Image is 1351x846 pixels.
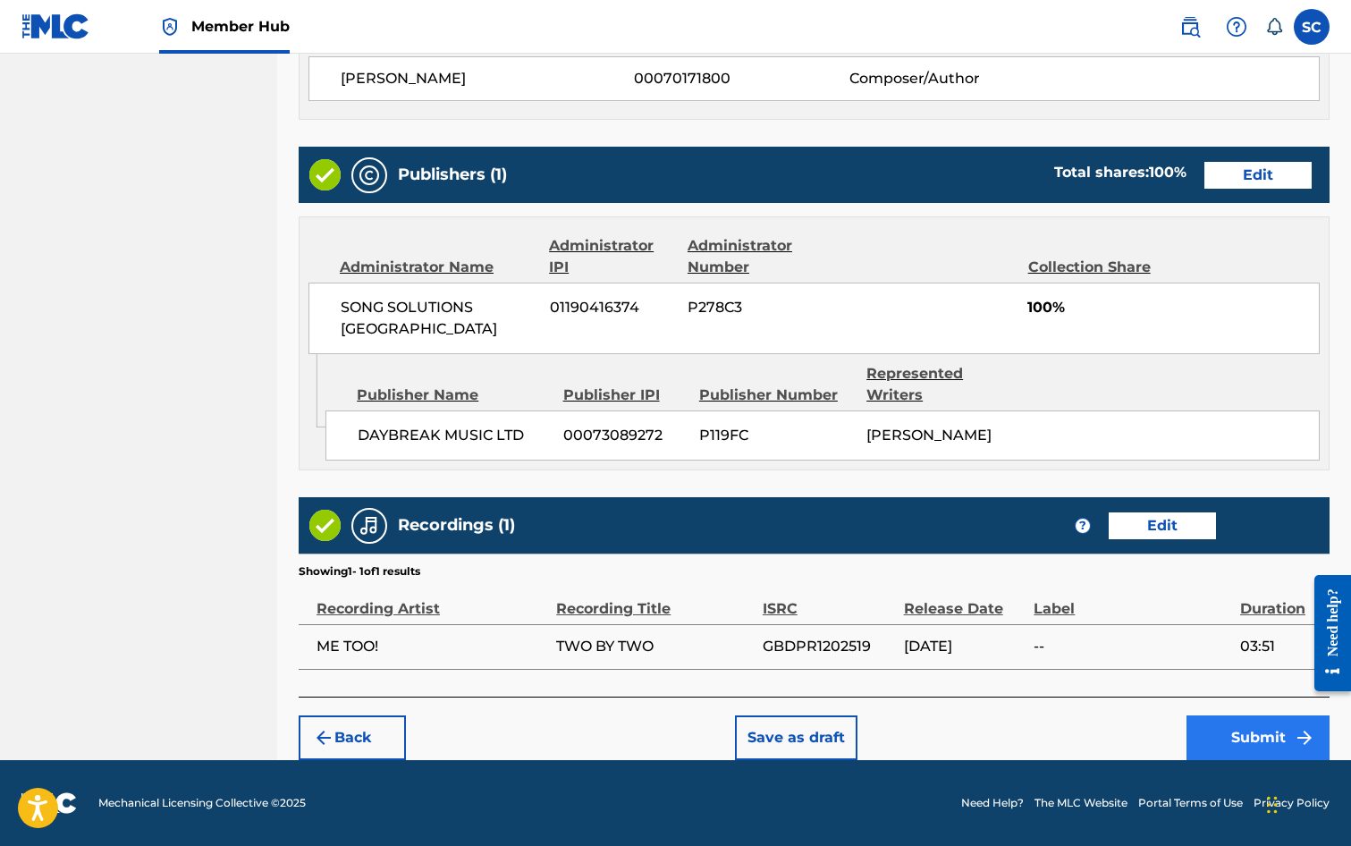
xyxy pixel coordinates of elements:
[1028,257,1175,278] div: Collection Share
[1219,9,1254,45] div: Help
[357,385,549,406] div: Publisher Name
[341,68,634,89] span: [PERSON_NAME]
[1254,795,1330,811] a: Privacy Policy
[1240,580,1321,620] div: Duration
[550,297,674,318] span: 01190416374
[359,165,380,186] img: Publishers
[1138,795,1243,811] a: Portal Terms of Use
[549,235,674,278] div: Administrator IPI
[1149,164,1186,181] span: 100 %
[317,580,547,620] div: Recording Artist
[688,297,844,318] span: P278C3
[299,563,420,580] p: Showing 1 - 1 of 1 results
[309,159,341,190] img: Valid
[763,580,895,620] div: ISRC
[21,792,77,814] img: logo
[313,727,334,749] img: 7ee5dd4eb1f8a8e3ef2f.svg
[563,385,686,406] div: Publisher IPI
[866,363,1020,406] div: Represented Writers
[688,235,844,278] div: Administrator Number
[1262,760,1351,846] iframe: Chat Widget
[1172,9,1208,45] a: Public Search
[904,636,1026,657] span: [DATE]
[556,580,754,620] div: Recording Title
[317,636,547,657] span: ME TOO!
[191,16,290,37] span: Member Hub
[735,715,857,760] button: Save as draft
[98,795,306,811] span: Mechanical Licensing Collective © 2025
[1294,9,1330,45] div: User Menu
[1267,778,1278,832] div: Drag
[358,425,550,446] span: DAYBREAK MUSIC LTD
[556,636,754,657] span: TWO BY TWO
[866,427,992,444] span: [PERSON_NAME]
[299,715,406,760] button: Back
[849,68,1045,89] span: Composer/Author
[21,13,90,39] img: MLC Logo
[340,257,536,278] div: Administrator Name
[763,636,895,657] span: GBDPR1202519
[1186,715,1330,760] button: Submit
[1054,162,1186,183] div: Total shares:
[1265,18,1283,36] div: Notifications
[699,425,853,446] span: P119FC
[159,16,181,38] img: Top Rightsholder
[1204,162,1312,189] button: Edit
[398,165,507,185] h5: Publishers (1)
[634,68,849,89] span: 00070171800
[1034,795,1127,811] a: The MLC Website
[341,297,536,340] span: SONG SOLUTIONS [GEOGRAPHIC_DATA]
[961,795,1024,811] a: Need Help?
[1076,519,1090,533] span: ?
[1034,580,1231,620] div: Label
[699,385,853,406] div: Publisher Number
[1294,727,1315,749] img: f7272a7cc735f4ea7f67.svg
[398,515,515,536] h5: Recordings (1)
[1226,16,1247,38] img: help
[1301,561,1351,705] iframe: Resource Center
[1027,297,1319,318] span: 100%
[1179,16,1201,38] img: search
[1109,512,1216,539] button: Edit
[1034,636,1231,657] span: --
[359,515,380,537] img: Recordings
[563,425,686,446] span: 00073089272
[904,580,1026,620] div: Release Date
[309,510,341,541] img: Valid
[1240,636,1321,657] span: 03:51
